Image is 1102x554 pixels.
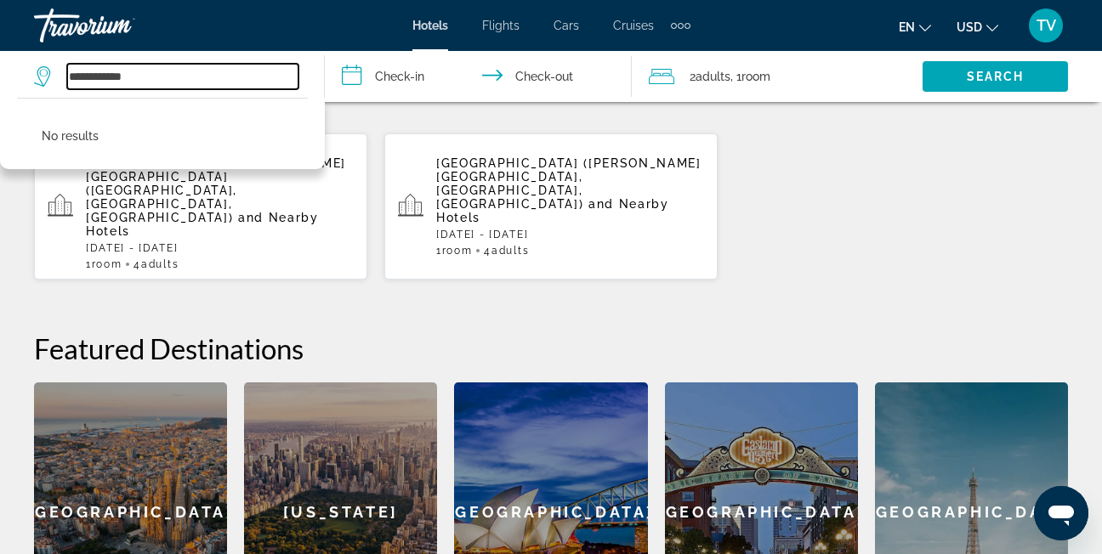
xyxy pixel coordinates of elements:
span: and Nearby Hotels [86,211,319,238]
span: 1 [86,258,122,270]
span: Adults [696,70,730,83]
button: Change language [899,14,931,39]
span: Room [741,70,770,83]
button: User Menu [1024,8,1068,43]
span: en [899,20,915,34]
span: and Nearby Hotels [436,197,669,224]
button: Search [923,61,1068,92]
p: [DATE] - [DATE] [436,229,704,240]
span: Search [967,70,1025,83]
span: 1 [436,245,472,257]
span: USD [957,20,982,34]
button: Check in and out dates [325,51,633,102]
button: Change currency [957,14,998,39]
button: Hyatt Vacation Club at [GEOGRAPHIC_DATA] [PERSON_NAME][GEOGRAPHIC_DATA] ([GEOGRAPHIC_DATA], [GEOG... [34,133,367,280]
span: 4 [133,258,179,270]
span: 4 [484,245,529,257]
button: [GEOGRAPHIC_DATA] ([PERSON_NAME][GEOGRAPHIC_DATA], [GEOGRAPHIC_DATA], [GEOGRAPHIC_DATA]) and Near... [384,133,718,280]
h2: Featured Destinations [34,331,1068,365]
span: Adults [141,258,179,270]
span: Room [442,245,473,257]
a: Travorium [34,3,204,48]
span: Room [92,258,122,270]
a: Cars [554,19,579,32]
iframe: Button to launch messaging window [1034,486,1088,540]
span: , 1 [730,65,770,88]
span: TV [1037,17,1056,34]
a: Hotels [412,19,448,32]
p: No results [42,124,99,148]
a: Cruises [613,19,654,32]
span: 2 [690,65,730,88]
span: Hyatt Vacation Club at [GEOGRAPHIC_DATA] [PERSON_NAME][GEOGRAPHIC_DATA] ([GEOGRAPHIC_DATA], [GEOG... [86,143,346,224]
p: [DATE] - [DATE] [86,242,354,254]
a: Flights [482,19,520,32]
button: Extra navigation items [671,12,690,39]
button: Travelers: 2 adults, 0 children [632,51,923,102]
span: Adults [491,245,529,257]
span: [GEOGRAPHIC_DATA] ([PERSON_NAME][GEOGRAPHIC_DATA], [GEOGRAPHIC_DATA], [GEOGRAPHIC_DATA]) [436,156,702,211]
